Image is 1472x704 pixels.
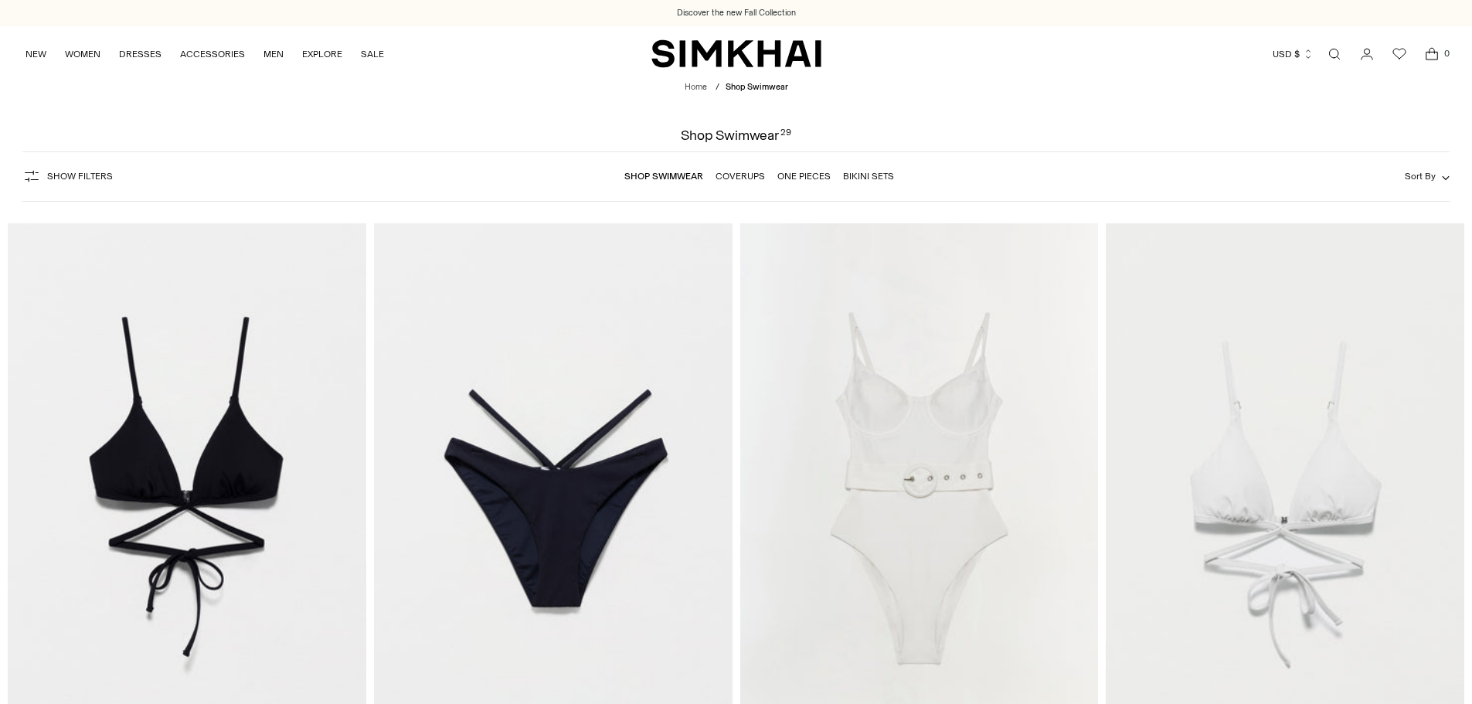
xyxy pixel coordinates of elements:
nav: Linked collections [624,160,894,192]
a: Coverups [716,171,765,182]
span: 0 [1440,46,1453,60]
a: Open cart modal [1416,39,1447,70]
a: One Pieces [777,171,831,182]
a: Open search modal [1319,39,1350,70]
a: Go to the account page [1351,39,1382,70]
a: Wishlist [1384,39,1415,70]
a: Bikini Sets [843,171,894,182]
a: Discover the new Fall Collection [677,7,796,19]
a: DRESSES [119,37,161,71]
a: Home [685,82,707,92]
a: EXPLORE [302,37,342,71]
span: Shop Swimwear [726,82,788,92]
div: 29 [780,128,791,142]
h1: Shop Swimwear [681,128,791,142]
button: Show Filters [22,164,113,189]
a: ACCESSORIES [180,37,245,71]
span: Show Filters [47,171,113,182]
a: SALE [361,37,384,71]
button: USD $ [1273,37,1314,71]
a: SIMKHAI [651,39,821,69]
a: NEW [25,37,46,71]
a: WOMEN [65,37,100,71]
button: Sort By [1405,168,1450,185]
span: Sort By [1405,171,1436,182]
nav: breadcrumbs [685,81,788,94]
a: MEN [263,37,284,71]
div: / [716,81,719,94]
a: Shop Swimwear [624,171,703,182]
